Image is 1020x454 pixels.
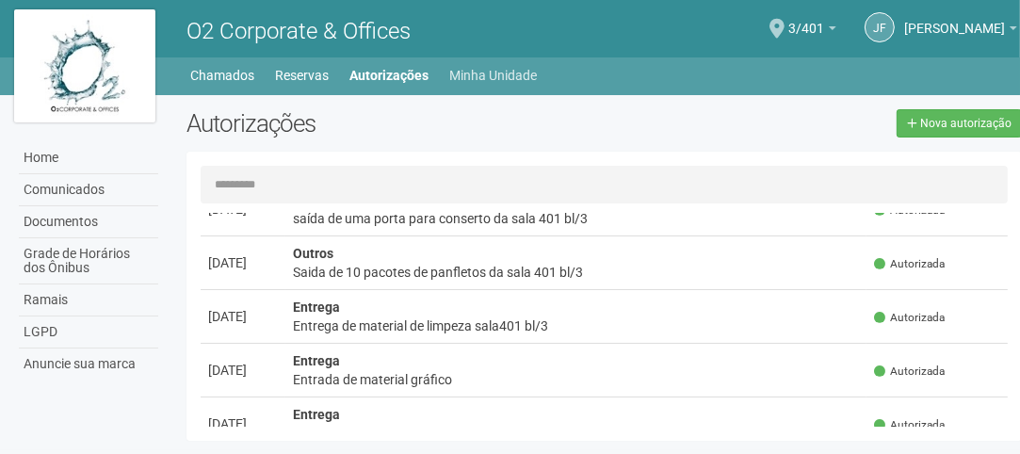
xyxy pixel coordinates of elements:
[208,414,278,433] div: [DATE]
[293,246,333,261] strong: Outros
[904,3,1005,36] span: Jaidete Freitas
[19,349,158,380] a: Anuncie sua marca
[186,109,590,138] h2: Autorizações
[19,206,158,238] a: Documentos
[874,364,945,380] span: Autorizada
[293,263,859,282] div: Saida de 10 pacotes de panfletos da sala 401 bl/3
[349,62,429,89] a: Autorizações
[19,238,158,284] a: Grade de Horários dos Ônibus
[904,24,1017,39] a: [PERSON_NAME]
[920,117,1012,130] span: Nova autorização
[208,253,278,272] div: [DATE]
[275,62,329,89] a: Reservas
[19,284,158,316] a: Ramais
[788,3,824,36] span: 3/401
[208,307,278,326] div: [DATE]
[19,316,158,349] a: LGPD
[293,209,859,228] div: saída de uma porta para conserto da sala 401 bl/3
[186,18,411,44] span: O2 Corporate & Offices
[449,62,537,89] a: Minha Unidade
[293,300,340,315] strong: Entrega
[208,361,278,380] div: [DATE]
[874,310,945,326] span: Autorizada
[874,256,945,272] span: Autorizada
[19,174,158,206] a: Comunicados
[14,9,155,122] img: logo.jpg
[874,417,945,433] span: Autorizada
[293,407,340,422] strong: Entrega
[293,316,859,335] div: Entrega de material de limpeza sala401 bl/3
[19,142,158,174] a: Home
[190,62,254,89] a: Chamados
[865,12,895,42] a: JF
[788,24,836,39] a: 3/401
[293,370,859,389] div: Entrada de material gráfico
[293,353,340,368] strong: Entrega
[293,424,859,443] div: Entrega de Bock para sala 4010bl/3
